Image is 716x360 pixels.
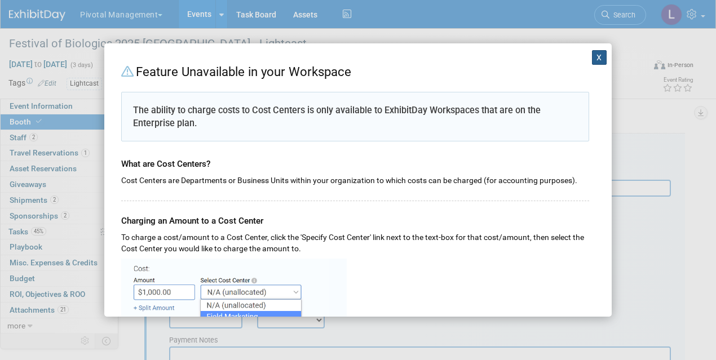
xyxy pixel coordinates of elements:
[121,228,589,255] div: To charge a cost/amount to a Cost Center, click the 'Specify Cost Center' link next to the text-b...
[7,5,495,15] p: For Monitor, demo unit and spotlights
[121,60,589,81] div: Feature Unavailable in your Workspace
[592,50,607,65] button: X
[121,201,589,228] div: Charging an Amount to a Cost Center
[6,5,496,15] body: Rich Text Area. Press ALT-0 for help.
[121,171,589,186] div: Cost Centers are Departments or Business Units within your organization to which costs can be cha...
[121,147,589,171] div: What are Cost Centers?
[121,259,347,355] img: Specifying a Cost Center
[121,92,589,141] div: The ability to charge costs to Cost Centers is only available to ExhibitDay Workspaces that are o...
